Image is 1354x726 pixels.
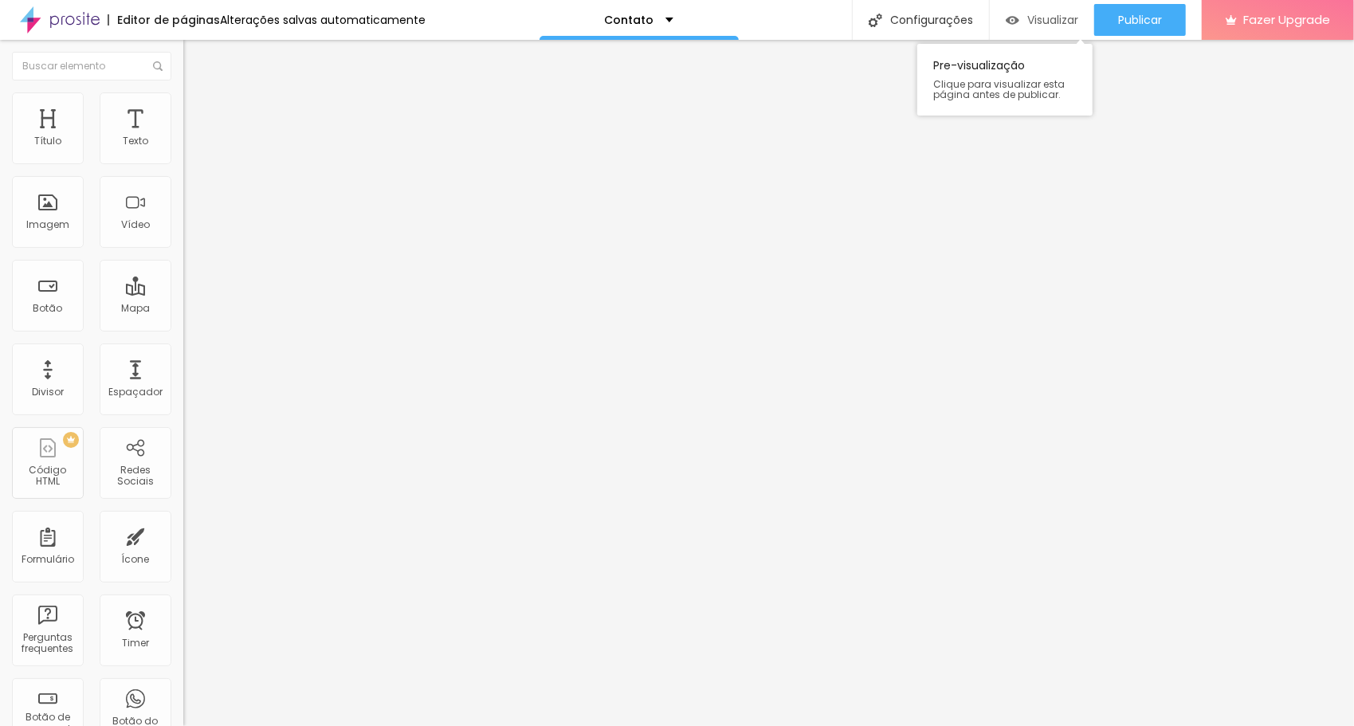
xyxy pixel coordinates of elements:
[1243,13,1330,26] span: Fazer Upgrade
[1094,4,1186,36] button: Publicar
[220,14,426,26] div: Alterações salvas automaticamente
[1027,14,1078,26] span: Visualizar
[122,638,149,649] div: Timer
[32,387,64,398] div: Divisor
[1118,14,1162,26] span: Publicar
[26,219,69,230] div: Imagem
[34,135,61,147] div: Título
[104,465,167,488] div: Redes Sociais
[917,44,1093,116] div: Pre-visualização
[123,135,148,147] div: Texto
[33,303,63,314] div: Botão
[1006,14,1019,27] img: view-1.svg
[869,14,882,27] img: Icone
[108,387,163,398] div: Espaçador
[12,52,171,80] input: Buscar elemento
[933,79,1077,100] span: Clique para visualizar esta página antes de publicar.
[990,4,1094,36] button: Visualizar
[121,303,150,314] div: Mapa
[16,465,79,488] div: Código HTML
[108,14,220,26] div: Editor de páginas
[22,554,74,565] div: Formulário
[121,219,150,230] div: Vídeo
[153,61,163,71] img: Icone
[16,632,79,655] div: Perguntas frequentes
[122,554,150,565] div: Ícone
[604,14,653,26] p: Contato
